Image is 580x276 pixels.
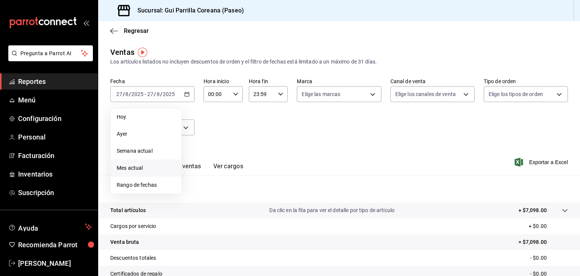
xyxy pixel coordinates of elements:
p: Venta bruta [110,238,139,246]
span: Semana actual [117,147,175,155]
span: Pregunta a Parrot AI [20,50,81,57]
p: = $7,098.00 [518,238,568,246]
p: + $0.00 [529,222,568,230]
span: Rango de fechas [117,181,175,189]
span: Personal [18,132,92,142]
div: Los artículos listados no incluyen descuentos de orden y el filtro de fechas está limitado a un m... [110,58,568,66]
span: Suscripción [18,188,92,198]
label: Tipo de orden [484,79,568,84]
input: ---- [162,91,175,97]
p: Total artículos [110,206,146,214]
span: Elige los canales de venta [395,90,456,98]
div: Ventas [110,47,134,58]
input: -- [147,91,154,97]
span: Ayer [117,130,175,138]
p: - $0.00 [530,254,568,262]
img: Tooltip marker [138,48,147,57]
span: - [145,91,146,97]
span: / [154,91,156,97]
span: Recomienda Parrot [18,240,92,250]
label: Canal de venta [390,79,475,84]
h3: Sucursal: Gui Parrilla Coreana (Paseo) [131,6,244,15]
p: Da clic en la fila para ver el detalle por tipo de artículo [269,206,395,214]
span: Reportes [18,76,92,87]
span: / [160,91,162,97]
button: Pregunta a Parrot AI [8,45,93,61]
span: Mes actual [117,164,175,172]
p: Resumen [110,185,568,194]
span: / [129,91,131,97]
span: Elige las marcas [302,90,340,98]
button: Regresar [110,27,149,34]
a: Pregunta a Parrot AI [5,55,93,63]
input: -- [156,91,160,97]
span: Configuración [18,113,92,124]
label: Marca [297,79,381,84]
span: / [123,91,125,97]
button: Ver ventas [171,163,201,175]
p: + $7,098.00 [518,206,547,214]
input: -- [116,91,123,97]
span: Hoy [117,113,175,121]
span: Inventarios [18,169,92,179]
label: Fecha [110,79,194,84]
div: navigation tabs [122,163,243,175]
label: Hora inicio [204,79,243,84]
span: Ayuda [18,222,82,231]
span: Regresar [124,27,149,34]
input: ---- [131,91,144,97]
p: Descuentos totales [110,254,156,262]
button: open_drawer_menu [83,20,89,26]
button: Ver cargos [213,163,244,175]
span: Menú [18,95,92,105]
button: Exportar a Excel [516,158,568,167]
p: Cargos por servicio [110,222,156,230]
input: -- [125,91,129,97]
span: Elige los tipos de orden [489,90,543,98]
label: Hora fin [249,79,288,84]
span: Facturación [18,150,92,161]
span: [PERSON_NAME] [18,258,92,268]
